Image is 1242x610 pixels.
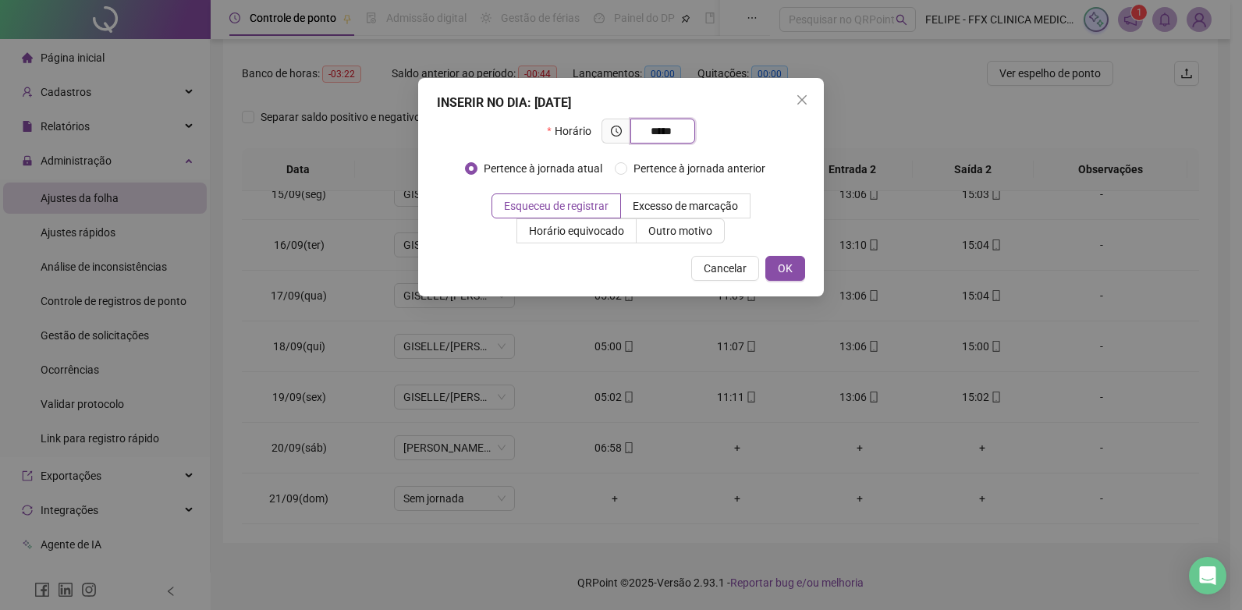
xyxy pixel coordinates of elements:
span: Esqueceu de registrar [504,200,609,212]
div: INSERIR NO DIA : [DATE] [437,94,805,112]
button: Cancelar [691,256,759,281]
span: Outro motivo [648,225,712,237]
span: Horário equivocado [529,225,624,237]
span: Pertence à jornada atual [477,160,609,177]
span: Excesso de marcação [633,200,738,212]
span: Pertence à jornada anterior [627,160,772,177]
button: Close [790,87,814,112]
label: Horário [547,119,601,144]
span: Cancelar [704,260,747,277]
span: clock-circle [611,126,622,137]
div: Open Intercom Messenger [1189,557,1226,594]
button: OK [765,256,805,281]
span: OK [778,260,793,277]
span: close [796,94,808,106]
